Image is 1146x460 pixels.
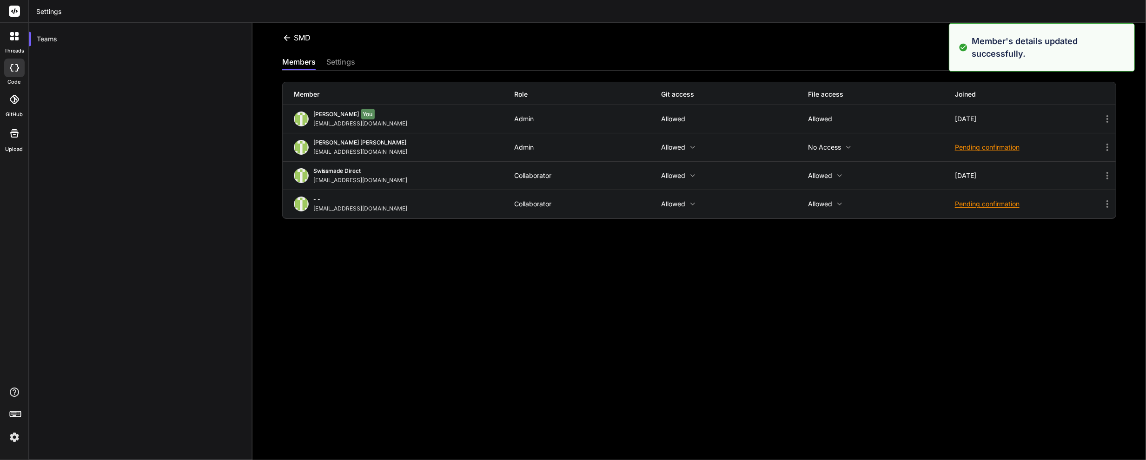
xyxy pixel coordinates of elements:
span: [PERSON_NAME] [313,111,359,118]
p: Allowed [661,115,808,123]
div: [EMAIL_ADDRESS][DOMAIN_NAME] [313,148,411,156]
div: File access [808,90,955,99]
div: Git access [661,90,808,99]
span: You [361,109,375,119]
div: Collaborator [514,172,661,179]
div: [DATE] [955,172,1102,179]
span: - - [313,196,320,203]
p: Allowed [808,115,955,123]
div: [EMAIL_ADDRESS][DOMAIN_NAME] [313,177,411,184]
p: Allowed [661,172,808,179]
p: Allowed [661,144,808,151]
p: Member's details updated successfully. [972,35,1129,60]
div: [DATE] [955,115,1102,123]
label: Upload [6,145,23,153]
div: Pending confirmation [955,199,1102,209]
div: Admin [514,144,661,151]
label: threads [4,47,24,55]
div: Collaborator [514,200,661,208]
p: No access [808,144,955,151]
div: Joined [955,90,1102,99]
div: [EMAIL_ADDRESS][DOMAIN_NAME] [313,205,411,212]
span: Swissmade Direct [313,167,361,174]
span: [PERSON_NAME] [PERSON_NAME] [313,139,407,146]
div: Teams [29,29,252,49]
p: Allowed [808,200,955,208]
div: Role [514,90,661,99]
div: [EMAIL_ADDRESS][DOMAIN_NAME] [313,120,411,127]
p: Allowed [661,200,808,208]
p: Allowed [808,172,955,179]
div: Member [294,90,514,99]
label: GitHub [6,111,23,118]
img: profile_image [294,140,309,155]
div: members [282,56,316,69]
img: profile_image [294,112,309,126]
img: profile_image [294,197,309,211]
div: Admin [514,115,661,123]
div: settings [327,56,356,69]
div: SMD [282,32,311,43]
img: profile_image [294,168,309,183]
label: code [8,78,21,86]
img: alert [959,35,968,60]
img: settings [7,429,22,445]
div: Pending confirmation [955,143,1102,152]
